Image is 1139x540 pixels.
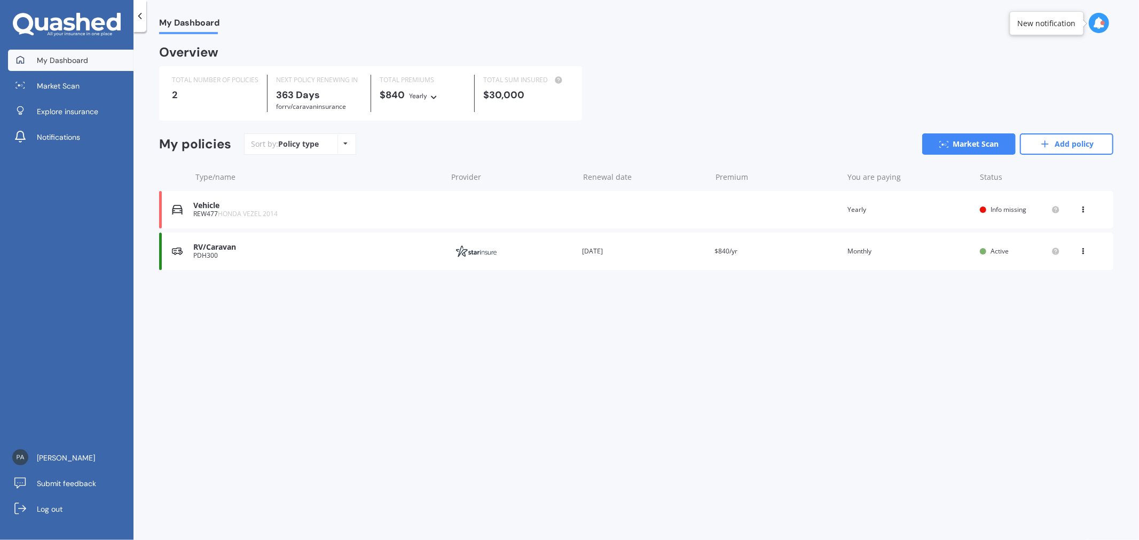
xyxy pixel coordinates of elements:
span: My Dashboard [37,55,88,66]
a: My Dashboard [8,50,133,71]
div: TOTAL SUM INSURED [483,75,569,85]
div: Overview [159,47,218,58]
span: Explore insurance [37,106,98,117]
div: RV/Caravan [193,243,441,252]
div: [DATE] [583,246,706,257]
div: My policies [159,137,231,152]
div: PDH300 [193,252,441,259]
div: TOTAL NUMBER OF POLICIES [172,75,258,85]
span: for RV/Caravan insurance [276,102,346,111]
span: Submit feedback [37,478,96,489]
div: Sort by: [251,139,319,149]
a: Log out [8,498,133,520]
img: RV/Caravan [172,246,183,257]
div: Renewal date [584,172,708,182]
span: [PERSON_NAME] [37,452,95,463]
a: Explore insurance [8,101,133,122]
b: 363 Days [276,89,320,101]
span: Active [991,247,1009,256]
img: Vehicle [172,204,183,215]
a: Market Scan [922,133,1016,155]
div: Yearly [409,91,427,101]
div: $840 [380,90,466,101]
span: Notifications [37,132,80,142]
div: Premium [716,172,839,182]
div: REW477 [193,210,441,218]
span: Log out [37,504,62,514]
span: $840/yr [715,247,738,256]
div: Status [980,172,1060,182]
div: New notification [1018,18,1076,29]
div: $30,000 [483,90,569,100]
span: Market Scan [37,81,80,91]
div: 2 [172,90,258,100]
a: Add policy [1020,133,1113,155]
div: You are paying [848,172,972,182]
div: TOTAL PREMIUMS [380,75,466,85]
div: Type/name [195,172,443,182]
div: Vehicle [193,201,441,210]
div: NEXT POLICY RENEWING IN [276,75,362,85]
a: Market Scan [8,75,133,97]
div: Yearly [847,204,971,215]
span: Info missing [991,205,1026,214]
span: My Dashboard [159,18,219,32]
img: Star Insure [450,241,503,261]
div: Provider [451,172,575,182]
div: Policy type [278,139,319,149]
a: Notifications [8,126,133,148]
a: Submit feedback [8,473,133,494]
div: Monthly [847,246,971,257]
a: [PERSON_NAME] [8,447,133,468]
span: HONDA VEZEL 2014 [218,209,278,218]
img: 3e7139966210d1da3403534583acb45b [12,449,28,465]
